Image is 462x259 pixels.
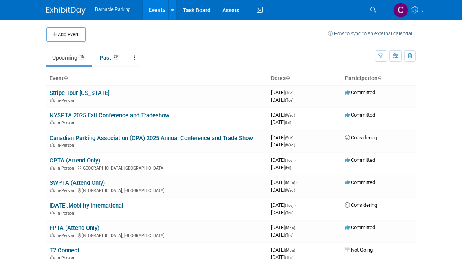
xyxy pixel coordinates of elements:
span: [DATE] [271,179,297,185]
a: Sort by Event Name [64,75,68,81]
span: In-Person [57,166,77,171]
span: (Wed) [285,188,295,192]
span: (Tue) [285,203,293,208]
span: (Mon) [285,248,295,252]
img: In-Person Event [50,211,55,215]
a: Stripe Tour [US_STATE] [49,89,110,97]
span: 39 [112,54,120,60]
span: In-Person [57,98,77,103]
span: Barnacle Parking [95,7,131,12]
span: Committed [345,224,375,230]
a: NYSPTA 2025 Fall Conference and Tradeshow [49,112,169,119]
span: In-Person [57,188,77,193]
span: - [296,224,297,230]
span: - [295,89,296,95]
span: Not Going [345,247,373,253]
a: Sort by Start Date [286,75,290,81]
a: How to sync to an external calendar... [328,31,416,36]
span: (Fri) [285,166,291,170]
span: - [296,179,297,185]
span: [DATE] [271,142,295,148]
span: (Tue) [285,98,293,102]
div: [GEOGRAPHIC_DATA], [GEOGRAPHIC_DATA] [49,187,265,193]
span: Committed [345,157,375,163]
span: (Wed) [285,143,295,147]
img: In-Person Event [50,188,55,192]
img: In-Person Event [50,98,55,102]
span: [DATE] [271,112,297,118]
span: [DATE] [271,119,291,125]
span: 16 [78,54,86,60]
img: In-Person Event [50,143,55,147]
a: Sort by Participation Type [378,75,381,81]
th: Participation [342,72,416,85]
a: Past39 [94,50,126,65]
span: [DATE] [271,210,293,215]
span: [DATE] [271,135,296,140]
span: (Tue) [285,91,293,95]
img: Cara Murray [393,3,408,18]
span: [DATE] [271,224,297,230]
span: - [295,135,296,140]
a: Canadian Parking Association (CPA) 2025 Annual Conference and Trade Show [49,135,253,142]
a: Upcoming16 [46,50,92,65]
img: ExhibitDay [46,7,86,15]
span: [DATE] [271,247,297,253]
span: (Wed) [285,113,295,117]
a: FPTA (Attend Only) [49,224,99,232]
a: T2 Connect [49,247,79,254]
span: In-Person [57,120,77,126]
button: Add Event [46,27,86,42]
th: Dates [268,72,342,85]
a: [DATE].Mobility International [49,202,123,209]
div: [GEOGRAPHIC_DATA], [GEOGRAPHIC_DATA] [49,232,265,238]
span: (Thu) [285,233,293,237]
span: Committed [345,89,375,95]
span: (Mon) [285,226,295,230]
span: Committed [345,179,375,185]
span: - [295,202,296,208]
a: CPTA (Attend Only) [49,157,100,164]
img: In-Person Event [50,233,55,237]
span: (Fri) [285,120,291,125]
img: In-Person Event [50,120,55,124]
span: (Thu) [285,211,293,215]
span: Committed [345,112,375,118]
span: (Mon) [285,181,295,185]
th: Event [46,72,268,85]
span: (Tue) [285,158,293,162]
span: [DATE] [271,89,296,95]
img: In-Person Event [50,166,55,170]
span: [DATE] [271,97,293,103]
div: [GEOGRAPHIC_DATA], [GEOGRAPHIC_DATA] [49,164,265,171]
span: Considering [345,135,377,140]
span: [DATE] [271,232,293,238]
span: [DATE] [271,164,291,170]
span: In-Person [57,143,77,148]
span: (Sun) [285,136,293,140]
span: In-Person [57,233,77,238]
span: In-Person [57,211,77,216]
a: SWPTA (Attend Only) [49,179,105,186]
span: [DATE] [271,157,296,163]
span: - [296,247,297,253]
span: Considering [345,202,377,208]
span: [DATE] [271,202,296,208]
span: [DATE] [271,187,295,193]
span: - [295,157,296,163]
span: - [296,112,297,118]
